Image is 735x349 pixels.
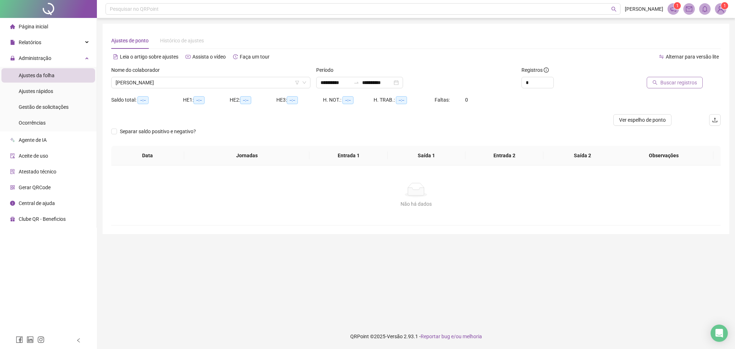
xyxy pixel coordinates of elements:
div: HE 3: [276,96,323,104]
span: Versão [387,334,403,339]
div: Saldo total: [111,96,183,104]
span: Central de ajuda [19,200,55,206]
div: Open Intercom Messenger [711,325,728,342]
span: 0 [465,97,468,103]
span: lock [10,56,15,61]
span: search [611,6,617,12]
span: Reportar bug e/ou melhoria [421,334,482,339]
div: HE 1: [183,96,230,104]
span: notification [670,6,677,12]
span: info-circle [544,68,549,73]
span: Faltas: [435,97,451,103]
span: upload [712,117,718,123]
span: 1 [724,3,726,8]
span: Ajustes de ponto [111,38,149,43]
span: home [10,24,15,29]
span: Ajustes rápidos [19,88,53,94]
label: Nome do colaborador [111,66,164,74]
img: 84630 [715,4,726,14]
span: Ajustes da folha [19,73,55,78]
span: Observações [620,152,708,159]
label: Período [316,66,338,74]
div: H. TRAB.: [374,96,435,104]
span: history [233,54,238,59]
span: --:-- [287,96,298,104]
span: down [302,80,306,85]
span: youtube [186,54,191,59]
span: facebook [16,336,23,343]
span: Relatórios [19,39,41,45]
span: bell [702,6,708,12]
span: qrcode [10,185,15,190]
div: HE 2: [230,96,276,104]
span: Atestado técnico [19,169,56,174]
th: Observações [614,146,713,166]
span: swap [659,54,664,59]
th: Data [111,146,184,166]
span: linkedin [27,336,34,343]
th: Saída 2 [543,146,621,166]
th: Jornadas [184,146,310,166]
span: Histórico de ajustes [160,38,204,43]
span: Leia o artigo sobre ajustes [120,54,178,60]
span: JULIENE SOARES DOS SANTOS [116,77,306,88]
button: Ver espelho de ponto [613,114,671,126]
span: Administração [19,55,51,61]
span: mail [686,6,692,12]
span: Alternar para versão lite [666,54,719,60]
span: gift [10,217,15,222]
span: to [354,80,359,85]
span: solution [10,169,15,174]
sup: Atualize o seu contato no menu Meus Dados [721,2,728,9]
span: file-text [113,54,118,59]
span: [PERSON_NAME] [625,5,663,13]
span: Clube QR - Beneficios [19,216,66,222]
span: Aceite de uso [19,153,48,159]
th: Entrada 1 [309,146,387,166]
span: --:-- [193,96,205,104]
span: Agente de IA [19,137,47,143]
span: --:-- [342,96,354,104]
button: Buscar registros [647,77,703,88]
span: filter [295,80,299,85]
span: Gerar QRCode [19,185,51,190]
span: Ocorrências [19,120,46,126]
span: Faça um tour [240,54,270,60]
span: Página inicial [19,24,48,29]
span: audit [10,153,15,158]
sup: 1 [674,2,681,9]
span: --:-- [137,96,149,104]
span: --:-- [396,96,407,104]
span: Buscar registros [660,79,697,87]
div: Não há dados [120,200,712,208]
span: Assista o vídeo [192,54,226,60]
span: search [652,80,657,85]
span: left [76,338,81,343]
span: Ver espelho de ponto [619,116,666,124]
th: Saída 1 [388,146,465,166]
span: file [10,40,15,45]
span: instagram [37,336,45,343]
div: H. NOT.: [323,96,374,104]
span: info-circle [10,201,15,206]
span: 1 [676,3,679,8]
span: Registros [521,66,549,74]
footer: QRPoint © 2025 - 2.93.1 - [97,324,735,349]
span: Gestão de solicitações [19,104,69,110]
span: --:-- [240,96,251,104]
span: swap-right [354,80,359,85]
th: Entrada 2 [465,146,543,166]
span: Separar saldo positivo e negativo? [117,127,199,135]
